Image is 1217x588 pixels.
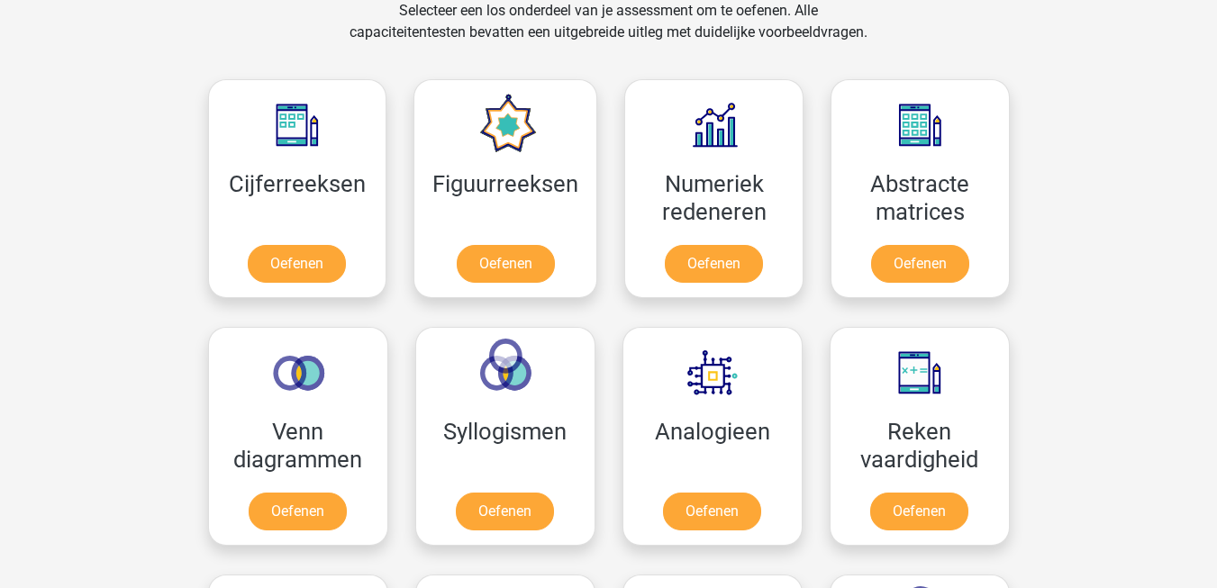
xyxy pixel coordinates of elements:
[456,493,554,530] a: Oefenen
[249,493,347,530] a: Oefenen
[871,245,969,283] a: Oefenen
[870,493,968,530] a: Oefenen
[248,245,346,283] a: Oefenen
[663,493,761,530] a: Oefenen
[665,245,763,283] a: Oefenen
[457,245,555,283] a: Oefenen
